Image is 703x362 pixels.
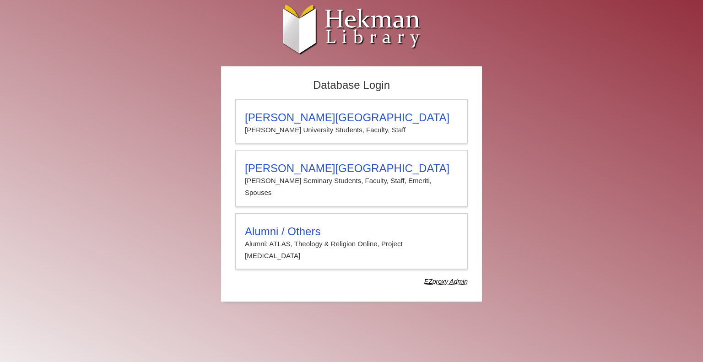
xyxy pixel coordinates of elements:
[245,162,458,175] h3: [PERSON_NAME][GEOGRAPHIC_DATA]
[424,278,468,285] dfn: Use Alumni login
[245,111,458,124] h3: [PERSON_NAME][GEOGRAPHIC_DATA]
[235,99,468,143] a: [PERSON_NAME][GEOGRAPHIC_DATA][PERSON_NAME] University Students, Faculty, Staff
[245,238,458,262] p: Alumni: ATLAS, Theology & Religion Online, Project [MEDICAL_DATA]
[235,150,468,206] a: [PERSON_NAME][GEOGRAPHIC_DATA][PERSON_NAME] Seminary Students, Faculty, Staff, Emeriti, Spouses
[245,225,458,238] h3: Alumni / Others
[245,225,458,262] summary: Alumni / OthersAlumni: ATLAS, Theology & Religion Online, Project [MEDICAL_DATA]
[245,124,458,136] p: [PERSON_NAME] University Students, Faculty, Staff
[245,175,458,199] p: [PERSON_NAME] Seminary Students, Faculty, Staff, Emeriti, Spouses
[231,76,472,95] h2: Database Login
